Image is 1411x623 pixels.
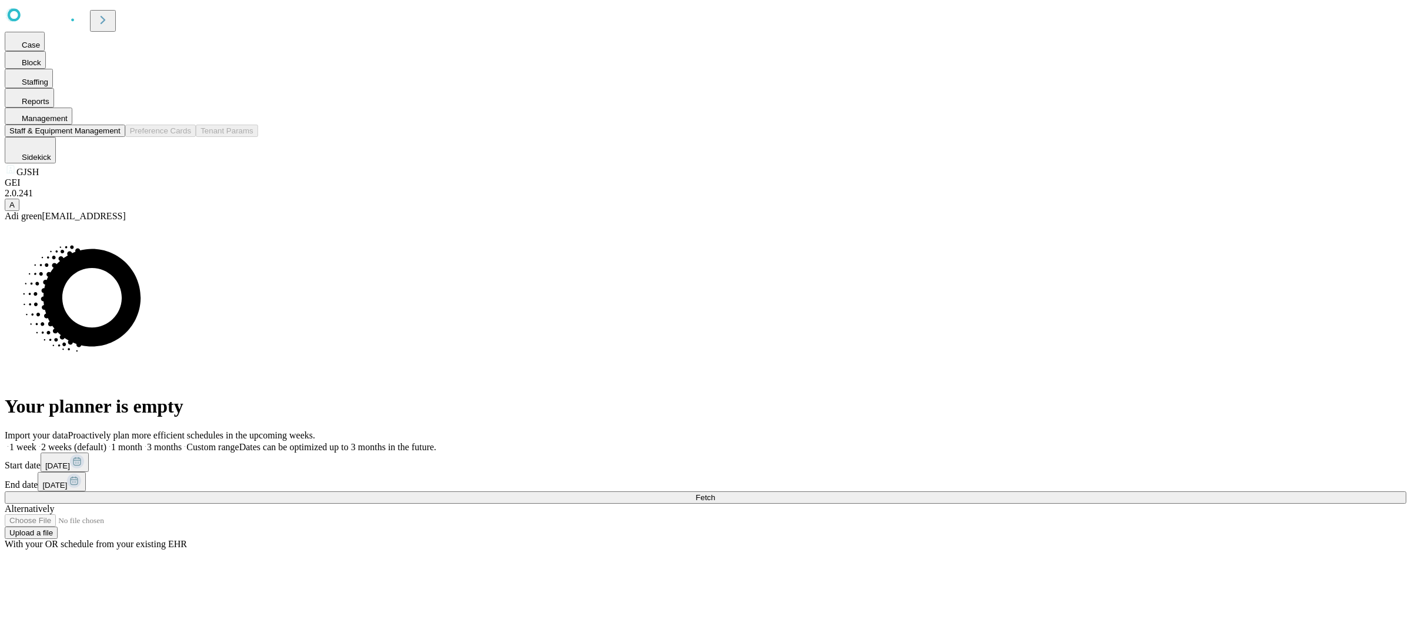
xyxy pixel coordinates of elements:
button: Reports [5,88,54,108]
span: [EMAIL_ADDRESS] [42,211,126,221]
button: A [5,199,19,211]
div: 2.0.241 [5,188,1406,199]
span: Block [22,58,41,67]
button: Staffing [5,69,53,88]
span: Management [22,114,68,123]
button: Block [5,51,46,69]
button: Management [5,108,72,125]
span: 1 month [111,442,142,452]
span: [DATE] [45,461,70,470]
span: 2 weeks (default) [41,442,106,452]
button: Staff & Equipment Management [5,125,125,137]
span: Fetch [696,493,715,502]
button: Fetch [5,491,1406,504]
span: 1 week [9,442,36,452]
span: Staffing [22,78,48,86]
span: GJSH [16,167,39,177]
span: Reports [22,97,49,106]
span: [DATE] [42,481,67,490]
button: Case [5,32,45,51]
button: Tenant Params [196,125,258,137]
button: Sidekick [5,137,56,163]
span: Custom range [186,442,239,452]
div: GEI [5,177,1406,188]
div: Start date [5,453,1406,472]
span: Case [22,41,40,49]
button: Upload a file [5,527,58,539]
button: Preference Cards [125,125,196,137]
button: [DATE] [38,472,86,491]
span: Proactively plan more efficient schedules in the upcoming weeks. [68,430,315,440]
span: Alternatively [5,504,54,514]
span: 3 months [147,442,182,452]
span: Import your data [5,430,68,440]
span: Sidekick [22,153,51,162]
button: [DATE] [41,453,89,472]
span: A [9,200,15,209]
span: Dates can be optimized up to 3 months in the future. [239,442,436,452]
span: With your OR schedule from your existing EHR [5,539,187,549]
h1: Your planner is empty [5,396,1406,417]
span: Adi green [5,211,42,221]
div: End date [5,472,1406,491]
